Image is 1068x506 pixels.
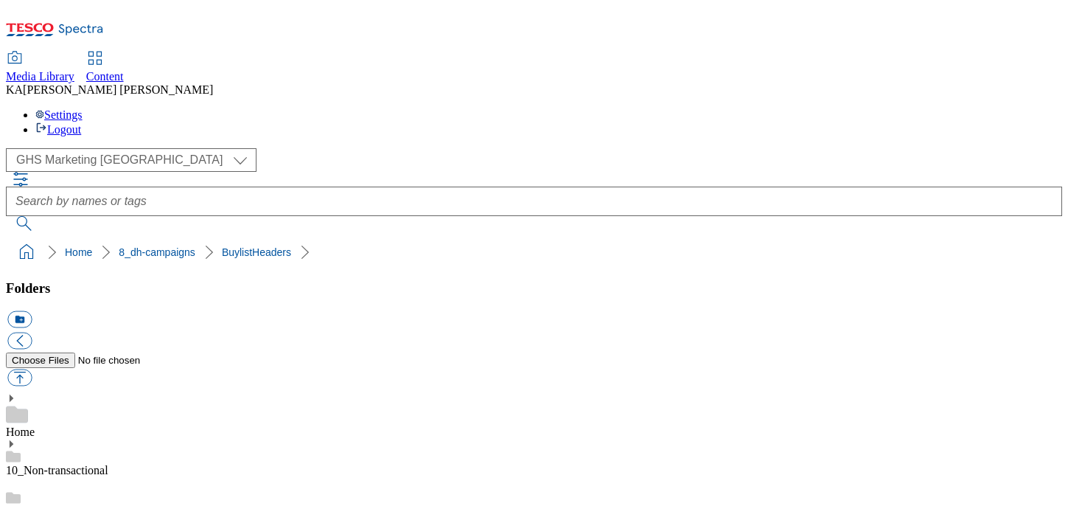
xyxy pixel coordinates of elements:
a: Home [65,246,92,258]
a: Media Library [6,52,74,83]
span: Content [86,70,124,83]
nav: breadcrumb [6,238,1062,266]
a: 8_dh-campaigns [119,246,195,258]
a: Content [86,52,124,83]
span: KA [6,83,23,96]
a: Logout [35,123,81,136]
a: BuylistHeaders [222,246,291,258]
span: Media Library [6,70,74,83]
input: Search by names or tags [6,187,1062,216]
a: Home [6,426,35,438]
a: Settings [35,108,83,121]
a: home [15,240,38,264]
a: 10_Non-transactional [6,464,108,476]
span: [PERSON_NAME] [PERSON_NAME] [23,83,213,96]
h3: Folders [6,280,1062,297]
